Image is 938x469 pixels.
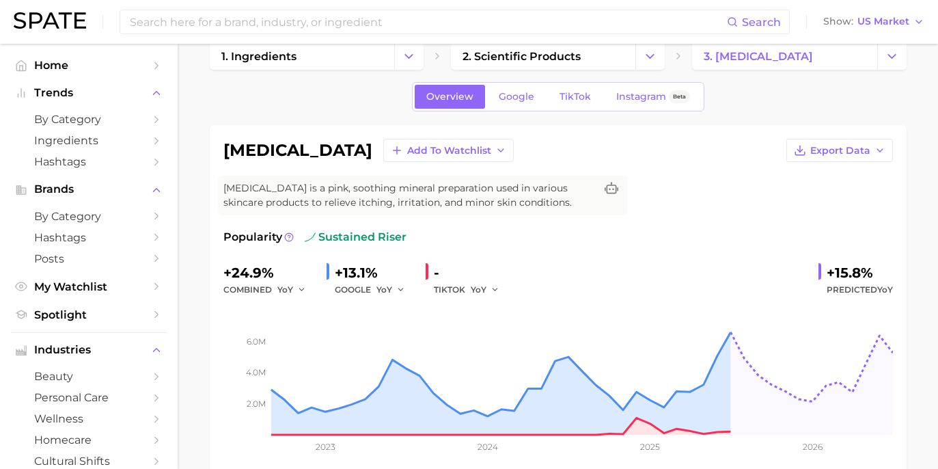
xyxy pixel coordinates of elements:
span: Instagram [616,91,666,103]
span: Overview [426,91,473,103]
a: 1. ingredients [210,42,394,70]
span: Beta [673,91,686,103]
span: YoY [277,284,293,295]
span: 1. ingredients [221,50,296,63]
span: Predicted [827,282,893,298]
a: Hashtags [11,151,167,172]
tspan: 2025 [640,442,660,452]
span: homecare [34,433,143,446]
button: Change Category [635,42,665,70]
a: Overview [415,85,485,109]
a: TikTok [548,85,603,109]
img: SPATE [14,12,86,29]
a: InstagramBeta [605,85,702,109]
span: personal care [34,391,143,404]
div: TIKTOK [434,282,509,298]
span: YoY [471,284,486,295]
tspan: 2024 [477,442,497,452]
span: Home [34,59,143,72]
span: YoY [877,284,893,295]
a: by Category [11,109,167,130]
div: +15.8% [827,262,893,284]
span: Show [823,18,853,25]
span: Posts [34,252,143,265]
button: Change Category [394,42,424,70]
span: Popularity [223,229,282,245]
span: My Watchlist [34,280,143,293]
span: Trends [34,87,143,99]
span: US Market [857,18,909,25]
span: Ingredients [34,134,143,147]
button: YoY [471,282,500,298]
span: [MEDICAL_DATA] is a pink, soothing mineral preparation used in various skincare products to relie... [223,181,595,210]
a: beauty [11,366,167,387]
a: 2. scientific products [451,42,635,70]
span: Search [742,16,781,29]
span: by Category [34,210,143,223]
div: +24.9% [223,262,316,284]
a: My Watchlist [11,276,167,297]
input: Search here for a brand, industry, or ingredient [128,10,727,33]
span: Hashtags [34,155,143,168]
span: by Category [34,113,143,126]
span: Google [499,91,534,103]
tspan: 2023 [315,442,335,452]
span: YoY [376,284,392,295]
h1: [MEDICAL_DATA] [223,142,372,159]
a: Ingredients [11,130,167,151]
button: Export Data [786,139,893,162]
a: 3. [MEDICAL_DATA] [692,42,877,70]
div: combined [223,282,316,298]
span: sustained riser [305,229,406,245]
button: ShowUS Market [820,13,928,31]
a: personal care [11,387,167,408]
a: Posts [11,248,167,269]
div: GOOGLE [335,282,415,298]
a: Google [487,85,546,109]
span: beauty [34,370,143,383]
span: cultural shifts [34,455,143,468]
a: Home [11,55,167,76]
button: Brands [11,179,167,200]
span: Brands [34,183,143,196]
span: Spotlight [34,308,143,321]
span: Add to Watchlist [407,145,491,157]
a: Spotlight [11,304,167,325]
a: wellness [11,408,167,429]
a: Hashtags [11,227,167,248]
button: Add to Watchlist [383,139,514,162]
span: 2. scientific products [463,50,581,63]
span: wellness [34,412,143,425]
div: +13.1% [335,262,415,284]
span: 3. [MEDICAL_DATA] [704,50,813,63]
button: YoY [277,282,307,298]
div: - [434,262,509,284]
button: Industries [11,340,167,360]
span: Industries [34,344,143,356]
span: Export Data [810,145,870,157]
tspan: 2026 [802,442,822,452]
button: YoY [376,282,406,298]
a: homecare [11,429,167,451]
button: Change Category [877,42,907,70]
span: Hashtags [34,231,143,244]
img: sustained riser [305,232,316,243]
button: Trends [11,83,167,103]
span: TikTok [560,91,591,103]
a: by Category [11,206,167,227]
